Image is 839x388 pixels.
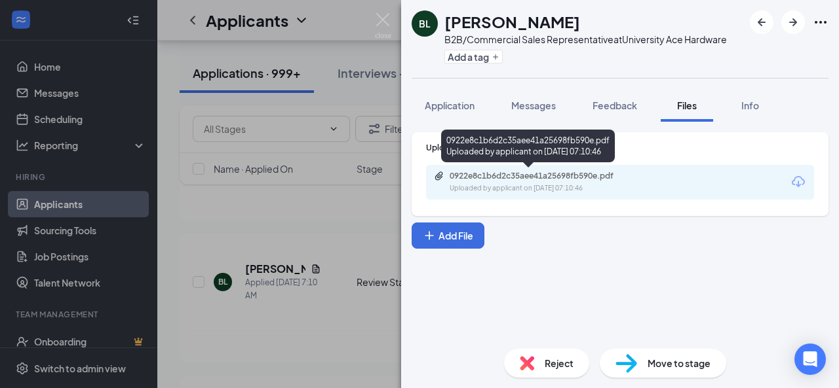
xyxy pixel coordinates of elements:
[511,99,556,111] span: Messages
[593,99,637,111] span: Feedback
[450,171,633,181] div: 0922e8c1b6d2c35aee41a25698fb590e.pdf
[785,14,801,30] svg: ArrowRight
[419,17,431,30] div: BL
[444,50,503,63] button: PlusAdd a tag
[790,174,806,190] svg: Download
[434,171,444,181] svg: Paperclip
[426,142,814,153] div: Upload Resume
[423,229,436,242] svg: Plus
[441,130,615,162] div: 0922e8c1b6d2c35aee41a25698fb590e.pdf Uploaded by applicant on [DATE] 07:10:46
[794,344,826,375] div: Open Intercom Messenger
[434,171,646,194] a: Paperclip0922e8c1b6d2c35aee41a25698fb590e.pdfUploaded by applicant on [DATE] 07:10:46
[545,356,574,370] span: Reject
[444,33,727,46] div: B2B/Commercial Sales Representative at University Ace Hardware
[750,10,773,34] button: ArrowLeftNew
[781,10,805,34] button: ArrowRight
[677,99,697,111] span: Files
[492,53,499,61] svg: Plus
[741,99,759,111] span: Info
[754,14,770,30] svg: ArrowLeftNew
[450,183,646,194] div: Uploaded by applicant on [DATE] 07:10:46
[813,14,829,30] svg: Ellipses
[412,222,484,249] button: Add FilePlus
[648,356,711,370] span: Move to stage
[425,99,475,111] span: Application
[444,10,580,33] h1: [PERSON_NAME]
